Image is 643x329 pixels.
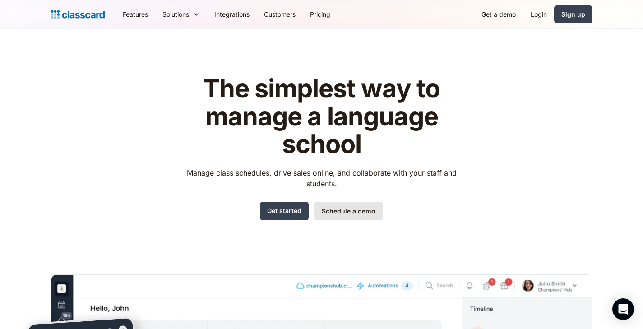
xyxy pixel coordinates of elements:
[523,4,554,24] a: Login
[257,4,303,24] a: Customers
[178,75,465,158] h1: The simplest way to manage a language school
[554,5,592,23] a: Sign up
[314,202,383,220] a: Schedule a demo
[116,4,155,24] a: Features
[474,4,523,24] a: Get a demo
[260,202,309,220] a: Get started
[303,4,338,24] a: Pricing
[612,298,634,320] div: Open Intercom Messenger
[51,8,105,21] a: Logo
[178,167,465,189] p: Manage class schedules, drive sales online, and collaborate with your staff and students.
[155,4,207,24] div: Solutions
[207,4,257,24] a: Integrations
[162,9,189,19] div: Solutions
[561,9,585,19] div: Sign up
